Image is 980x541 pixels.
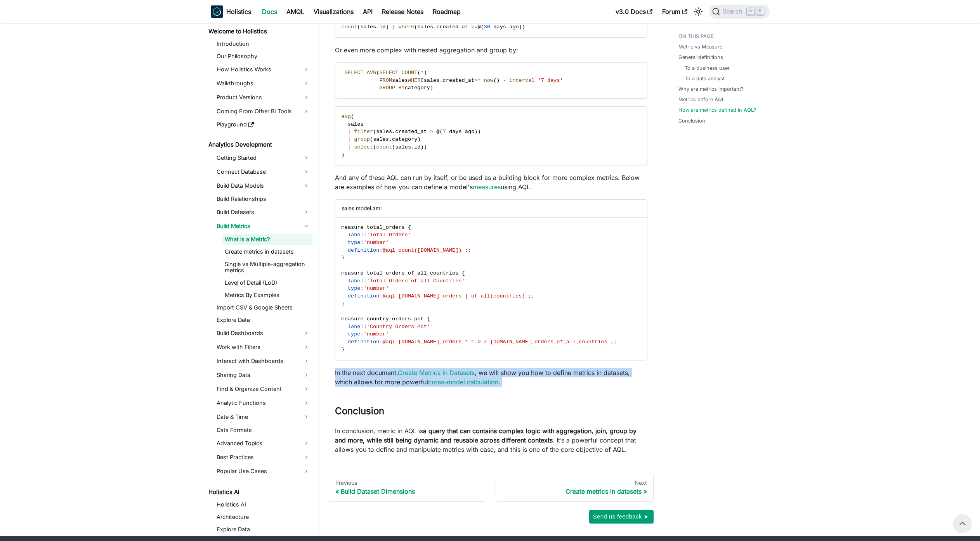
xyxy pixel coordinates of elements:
[214,451,312,463] a: Best Practices
[392,24,395,30] span: |
[367,316,424,322] span: country_orders_pct
[214,180,312,192] a: Build Data Models
[402,70,418,76] span: COUNT
[383,293,535,299] span: @aql [DOMAIN_NAME]_orders | of_all(countries) ;;
[348,247,380,253] span: definition
[484,24,490,30] span: 30
[478,129,481,135] span: )
[211,5,251,18] a: HolisticsHolistics
[678,43,722,50] a: Metric vs Measure
[509,24,519,30] span: ago
[222,277,312,288] a: Level of Detail (LoD)
[395,144,411,150] span: sales
[398,85,404,91] span: BY
[214,220,312,232] a: Build Metrics
[367,324,430,330] span: 'Country Orders Pct'
[214,437,312,449] a: Advanced Topics
[364,331,389,337] span: 'number'
[389,137,392,142] span: .
[348,285,361,291] span: type
[367,278,465,284] span: 'Total Orders of all Countries'
[678,117,705,124] a: Conclusion
[342,114,351,119] span: avg
[214,51,312,62] a: Our Philosophy
[348,240,361,245] span: type
[692,5,704,18] button: Switch between dark and light mode (currently light mode)
[329,473,654,502] nav: Docs pages
[214,119,312,130] a: Playground
[678,54,723,61] a: General definitions
[685,64,730,72] a: To a business user
[364,240,389,245] span: 'number'
[364,285,389,291] span: 'number'
[214,425,312,436] a: Data Formats
[376,24,379,30] span: .
[360,240,363,245] span: :
[379,293,382,299] span: :
[214,194,312,204] a: Build Relationships
[348,331,361,337] span: type
[214,512,312,522] a: Architecture
[474,78,480,83] span: >=
[443,78,475,83] span: created_at
[678,85,744,93] a: Why are metrics important?
[424,78,440,83] span: sales
[493,24,506,30] span: days
[214,369,312,381] a: Sharing Data
[611,5,657,18] a: v3.0 Docs
[335,45,647,55] p: Or even more complex with nested aggregation and group by:
[206,26,312,37] a: Welcome to Holistics
[379,70,398,76] span: SELECT
[206,487,312,498] a: Holistics AI
[214,411,312,423] a: Date & Time
[342,255,345,261] span: }
[214,166,312,178] a: Connect Database
[379,247,382,253] span: :
[214,91,312,104] a: Product Versions
[351,114,354,119] span: (
[509,78,534,83] span: interval
[439,78,442,83] span: .
[383,247,471,253] span: @aql count([DOMAIN_NAME]) ;;
[462,270,465,276] span: {
[392,144,395,150] span: (
[335,405,647,420] h2: Conclusion
[335,200,647,217] div: sales.model.aml
[436,24,468,30] span: created_at
[214,524,312,535] a: Explore Data
[360,331,363,337] span: :
[342,347,345,353] span: }
[373,144,376,150] span: (
[411,144,414,150] span: .
[417,24,433,30] span: sales
[348,137,351,142] span: |
[747,8,755,15] kbd: ⌘
[214,152,312,164] a: Getting Started
[367,70,376,76] span: AVG
[443,129,446,135] span: 7
[436,129,439,135] span: @
[538,78,563,83] span: '7 days'
[335,173,647,192] p: And any of these AQL can run by itself, or be used as a building block for more complex metrics. ...
[593,512,650,522] span: Send us feedback ►
[222,234,312,245] a: What is a Metric?
[424,70,427,76] span: )
[414,24,417,30] span: (
[367,232,411,238] span: 'Total Orders'
[342,301,345,307] span: }
[214,302,312,313] a: Import CSV & Google Sheets
[342,24,357,30] span: count
[433,24,436,30] span: .
[335,479,480,486] div: Previous
[496,473,654,502] a: NextCreate metrics in datasets
[408,225,411,230] span: {
[417,137,420,142] span: )
[335,426,647,454] p: In conclusion, metric in AQL is . It’s a powerful concept that allows you to define and manipulat...
[370,137,373,142] span: (
[379,339,382,345] span: :
[373,137,389,142] span: sales
[364,278,367,284] span: :
[503,78,506,83] span: -
[214,77,312,90] a: Walkthroughs
[398,24,414,30] span: where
